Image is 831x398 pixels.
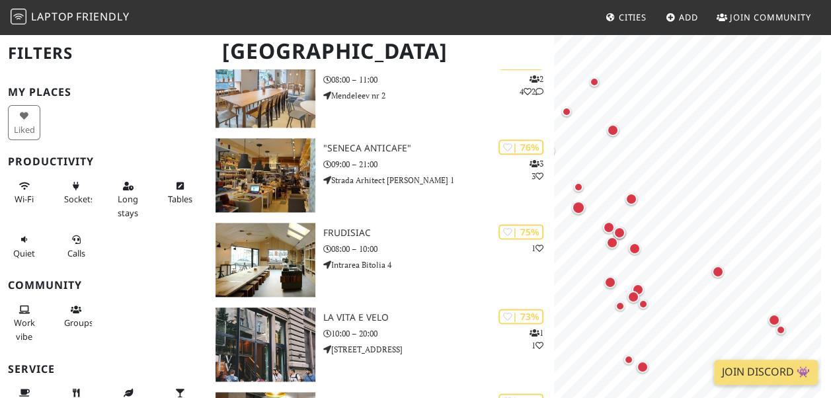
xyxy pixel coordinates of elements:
[623,190,640,208] div: Map marker
[611,224,628,241] div: Map marker
[323,312,554,323] h3: La Vita e Velo
[323,158,554,171] p: 09:00 – 21:00
[8,279,200,292] h3: Community
[604,234,621,251] div: Map marker
[8,229,40,264] button: Quiet
[64,193,95,205] span: Power sockets
[60,299,93,334] button: Groups
[216,138,315,212] img: "Seneca Anticafe"
[559,104,574,120] div: Map marker
[621,352,637,368] div: Map marker
[8,175,40,210] button: Wi-Fi
[168,193,192,205] span: Work-friendly tables
[711,5,816,29] a: Join Community
[602,274,619,291] div: Map marker
[773,322,789,338] div: Map marker
[530,157,543,182] p: 3 3
[323,143,554,154] h3: "Seneca Anticafe"
[208,54,554,128] a: M60 | 77% 242 M60 08:00 – 11:00 Mendeleev nr 2
[532,242,543,255] p: 1
[600,219,617,236] div: Map marker
[625,288,642,305] div: Map marker
[679,11,698,23] span: Add
[216,54,315,128] img: M60
[714,360,818,385] a: Join Discord 👾
[569,198,588,217] div: Map marker
[530,327,543,352] p: 1 1
[212,33,551,69] h1: [GEOGRAPHIC_DATA]
[64,317,93,329] span: Group tables
[67,247,85,259] span: Video/audio calls
[15,193,34,205] span: Stable Wi-Fi
[60,229,93,264] button: Calls
[634,358,651,376] div: Map marker
[8,86,200,99] h3: My Places
[14,317,35,342] span: People working
[11,6,130,29] a: LaptopFriendly LaptopFriendly
[323,227,554,239] h3: Frudisiac
[76,9,129,24] span: Friendly
[323,259,554,271] p: Intrarea Bitolia 4
[604,122,621,139] div: Map marker
[600,5,652,29] a: Cities
[498,224,543,239] div: | 75%
[208,307,554,381] a: La Vita e Velo | 73% 11 La Vita e Velo 10:00 – 20:00 [STREET_ADDRESS]
[118,193,138,218] span: Long stays
[112,175,144,223] button: Long stays
[8,33,200,73] h2: Filters
[13,247,35,259] span: Quiet
[709,263,727,280] div: Map marker
[11,9,26,24] img: LaptopFriendly
[164,175,196,210] button: Tables
[8,363,200,376] h3: Service
[498,139,543,155] div: | 76%
[323,243,554,255] p: 08:00 – 10:00
[498,309,543,324] div: | 73%
[612,298,628,314] div: Map marker
[323,174,554,186] p: Strada Arhitect [PERSON_NAME] 1
[8,155,200,168] h3: Productivity
[586,74,602,90] div: Map marker
[60,175,93,210] button: Sockets
[660,5,703,29] a: Add
[323,89,554,102] p: Mendeleev nr 2
[635,296,651,312] div: Map marker
[323,327,554,340] p: 10:00 – 20:00
[730,11,811,23] span: Join Community
[571,179,586,195] div: Map marker
[323,343,554,356] p: [STREET_ADDRESS]
[520,73,543,98] p: 2 4 2
[626,240,643,257] div: Map marker
[216,307,315,381] img: La Vita e Velo
[216,223,315,297] img: Frudisiac
[31,9,74,24] span: Laptop
[208,138,554,212] a: "Seneca Anticafe" | 76% 33 "Seneca Anticafe" 09:00 – 21:00 Strada Arhitect [PERSON_NAME] 1
[766,311,783,329] div: Map marker
[8,299,40,347] button: Work vibe
[629,281,647,298] div: Map marker
[619,11,647,23] span: Cities
[208,223,554,297] a: Frudisiac | 75% 1 Frudisiac 08:00 – 10:00 Intrarea Bitolia 4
